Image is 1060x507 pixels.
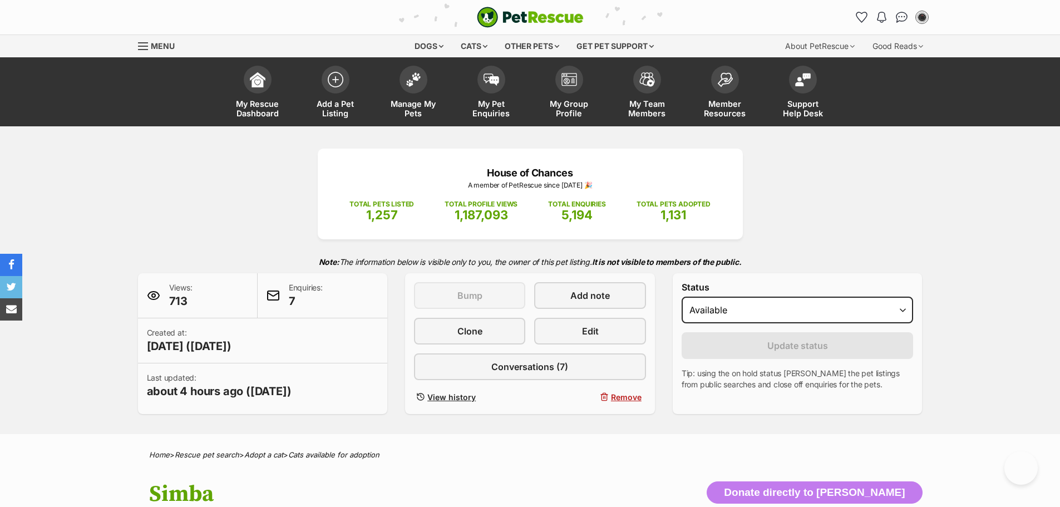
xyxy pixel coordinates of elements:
[534,318,645,344] a: Edit
[414,282,525,309] button: Bump
[569,35,662,57] div: Get pet support
[328,72,343,87] img: add-pet-listing-icon-0afa8454b4691262ce3f59096e99ab1cd57d4a30225e0717b998d2c9b9846f56.svg
[445,199,517,209] p: TOTAL PROFILE VIEWS
[548,199,605,209] p: TOTAL ENQUIRIES
[497,35,567,57] div: Other pets
[319,257,339,267] strong: Note:
[374,60,452,126] a: Manage My Pets
[455,208,508,222] span: 1,187,093
[916,12,928,23] img: Ebonny Williams profile pic
[682,282,914,292] label: Status
[452,60,530,126] a: My Pet Enquiries
[233,99,283,118] span: My Rescue Dashboard
[457,289,482,302] span: Bump
[453,35,495,57] div: Cats
[582,324,599,338] span: Edit
[530,60,608,126] a: My Group Profile
[406,72,421,87] img: manage-my-pets-icon-02211641906a0b7f246fdf0571729dbe1e7629f14944591b6c1af311fb30b64b.svg
[544,99,594,118] span: My Group Profile
[682,368,914,390] p: Tip: using the on hold status [PERSON_NAME] the pet listings from public searches and close off e...
[388,99,438,118] span: Manage My Pets
[877,12,886,23] img: notifications-46538b983faf8c2785f20acdc204bb7945ddae34d4c08c2a6579f10ce5e182be.svg
[414,353,646,380] a: Conversations (7)
[149,481,620,507] h1: Simba
[764,60,842,126] a: Support Help Desk
[414,318,525,344] a: Clone
[466,99,516,118] span: My Pet Enquiries
[853,8,871,26] a: Favourites
[175,450,239,459] a: Rescue pet search
[138,35,183,55] a: Menu
[707,481,922,504] button: Donate directly to [PERSON_NAME]
[244,450,283,459] a: Adopt a cat
[778,99,828,118] span: Support Help Desk
[795,73,811,86] img: help-desk-icon-fdf02630f3aa405de69fd3d07c3f3aa587a6932b1a1747fa1d2bba05be0121f9.svg
[169,293,193,309] span: 713
[289,282,323,309] p: Enquiries:
[289,293,323,309] span: 7
[147,372,292,399] p: Last updated:
[484,73,499,86] img: pet-enquiries-icon-7e3ad2cf08bfb03b45e93fb7055b45f3efa6380592205ae92323e6603595dc1f.svg
[608,60,686,126] a: My Team Members
[622,99,672,118] span: My Team Members
[310,99,361,118] span: Add a Pet Listing
[366,208,398,222] span: 1,257
[219,60,297,126] a: My Rescue Dashboard
[147,327,231,354] p: Created at:
[457,324,482,338] span: Clone
[717,72,733,87] img: member-resources-icon-8e73f808a243e03378d46382f2149f9095a855e16c252ad45f914b54edf8863c.svg
[767,339,828,352] span: Update status
[611,391,642,403] span: Remove
[896,12,908,23] img: chat-41dd97257d64d25036548639549fe6c8038ab92f7586957e7f3b1b290dea8141.svg
[660,208,686,222] span: 1,131
[873,8,891,26] button: Notifications
[561,73,577,86] img: group-profile-icon-3fa3cf56718a62981997c0bc7e787c4b2cf8bcc04b72c1350f741eb67cf2f40e.svg
[491,360,568,373] span: Conversations (7)
[349,199,414,209] p: TOTAL PETS LISTED
[893,8,911,26] a: Conversations
[686,60,764,126] a: Member Resources
[297,60,374,126] a: Add a Pet Listing
[138,250,923,273] p: The information below is visible only to you, the owner of this pet listing.
[288,450,379,459] a: Cats available for adoption
[477,7,584,28] a: PetRescue
[147,338,231,354] span: [DATE] ([DATE])
[334,165,726,180] p: House of Chances
[534,282,645,309] a: Add note
[427,391,476,403] span: View history
[913,8,931,26] button: My account
[592,257,742,267] strong: It is not visible to members of the public.
[700,99,750,118] span: Member Resources
[1004,451,1038,485] iframe: Help Scout Beacon - Open
[169,282,193,309] p: Views:
[334,180,726,190] p: A member of PetRescue since [DATE] 🎉
[151,41,175,51] span: Menu
[865,35,931,57] div: Good Reads
[477,7,584,28] img: logo-cat-932fe2b9b8326f06289b0f2fb663e598f794de774fb13d1741a6617ecf9a85b4.svg
[682,332,914,359] button: Update status
[534,389,645,405] button: Remove
[407,35,451,57] div: Dogs
[853,8,931,26] ul: Account quick links
[637,199,711,209] p: TOTAL PETS ADOPTED
[777,35,862,57] div: About PetRescue
[121,451,939,459] div: > > >
[570,289,610,302] span: Add note
[149,450,170,459] a: Home
[414,389,525,405] a: View history
[561,208,593,222] span: 5,194
[147,383,292,399] span: about 4 hours ago ([DATE])
[250,72,265,87] img: dashboard-icon-eb2f2d2d3e046f16d808141f083e7271f6b2e854fb5c12c21221c1fb7104beca.svg
[639,72,655,87] img: team-members-icon-5396bd8760b3fe7c0b43da4ab00e1e3bb1a5d9ba89233759b79545d2d3fc5d0d.svg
